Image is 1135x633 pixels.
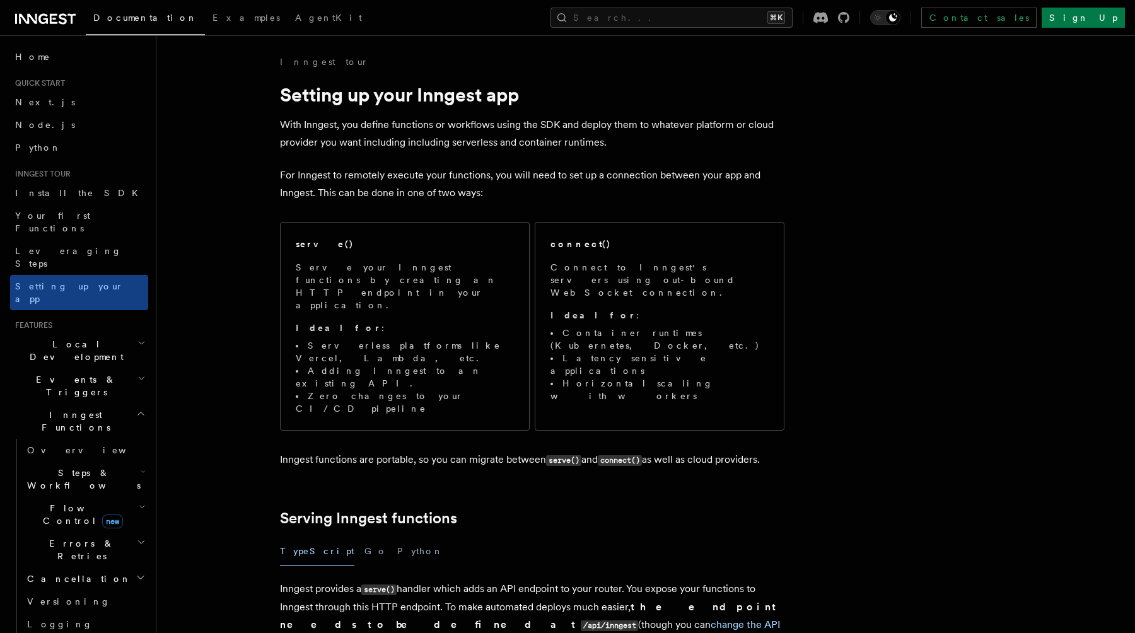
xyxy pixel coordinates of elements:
[93,13,197,23] span: Documentation
[296,261,514,311] p: Serve your Inngest functions by creating an HTTP endpoint in your application.
[296,238,354,250] h2: serve()
[27,596,110,607] span: Versioning
[296,339,514,364] li: Serverless platforms like Vercel, Lambda, etc.
[15,211,90,233] span: Your first Functions
[280,83,784,106] h1: Setting up your Inngest app
[10,338,137,363] span: Local Development
[767,11,785,24] kbd: ⌘K
[22,590,148,613] a: Versioning
[10,275,148,310] a: Setting up your app
[870,10,900,25] button: Toggle dark mode
[22,439,148,462] a: Overview
[22,532,148,567] button: Errors & Retries
[280,55,368,68] a: Inngest tour
[10,136,148,159] a: Python
[546,455,581,466] code: serve()
[10,409,136,434] span: Inngest Functions
[15,188,146,198] span: Install the SDK
[86,4,205,35] a: Documentation
[535,222,784,431] a: connect()Connect to Inngest's servers using out-bound WebSocket connection.Ideal for:Container ru...
[10,333,148,368] button: Local Development
[10,320,52,330] span: Features
[22,462,148,497] button: Steps & Workflows
[550,327,769,352] li: Container runtimes (Kubernetes, Docker, etc.)
[27,619,93,629] span: Logging
[10,204,148,240] a: Your first Functions
[296,323,381,333] strong: Ideal for
[27,445,157,455] span: Overview
[22,567,148,590] button: Cancellation
[15,142,61,153] span: Python
[280,451,784,469] p: Inngest functions are portable, so you can migrate between and as well as cloud providers.
[280,537,354,566] button: TypeScript
[295,13,362,23] span: AgentKit
[550,238,611,250] h2: connect()
[10,182,148,204] a: Install the SDK
[10,45,148,68] a: Home
[22,502,139,527] span: Flow Control
[10,169,71,179] span: Inngest tour
[15,120,75,130] span: Node.js
[10,368,148,404] button: Events & Triggers
[397,537,443,566] button: Python
[22,572,131,585] span: Cancellation
[296,390,514,415] li: Zero changes to your CI/CD pipeline
[10,91,148,113] a: Next.js
[22,497,148,532] button: Flow Controlnew
[598,455,642,466] code: connect()
[280,509,457,527] a: Serving Inngest functions
[550,377,769,402] li: Horizontal scaling with workers
[550,261,769,299] p: Connect to Inngest's servers using out-bound WebSocket connection.
[15,246,122,269] span: Leveraging Steps
[10,78,65,88] span: Quick start
[550,8,793,28] button: Search...⌘K
[550,309,769,322] p: :
[15,97,75,107] span: Next.js
[280,116,784,151] p: With Inngest, you define functions or workflows using the SDK and deploy them to whatever platfor...
[280,222,530,431] a: serve()Serve your Inngest functions by creating an HTTP endpoint in your application.Ideal for:Se...
[22,467,141,492] span: Steps & Workflows
[10,240,148,275] a: Leveraging Steps
[550,310,636,320] strong: Ideal for
[15,281,124,304] span: Setting up your app
[102,514,123,528] span: new
[364,537,387,566] button: Go
[22,537,137,562] span: Errors & Retries
[10,373,137,398] span: Events & Triggers
[212,13,280,23] span: Examples
[288,4,370,34] a: AgentKit
[361,584,397,595] code: serve()
[1042,8,1125,28] a: Sign Up
[205,4,288,34] a: Examples
[10,404,148,439] button: Inngest Functions
[581,620,638,631] code: /api/inngest
[296,322,514,334] p: :
[280,166,784,202] p: For Inngest to remotely execute your functions, you will need to set up a connection between your...
[10,113,148,136] a: Node.js
[921,8,1037,28] a: Contact sales
[15,50,50,63] span: Home
[296,364,514,390] li: Adding Inngest to an existing API.
[550,352,769,377] li: Latency sensitive applications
